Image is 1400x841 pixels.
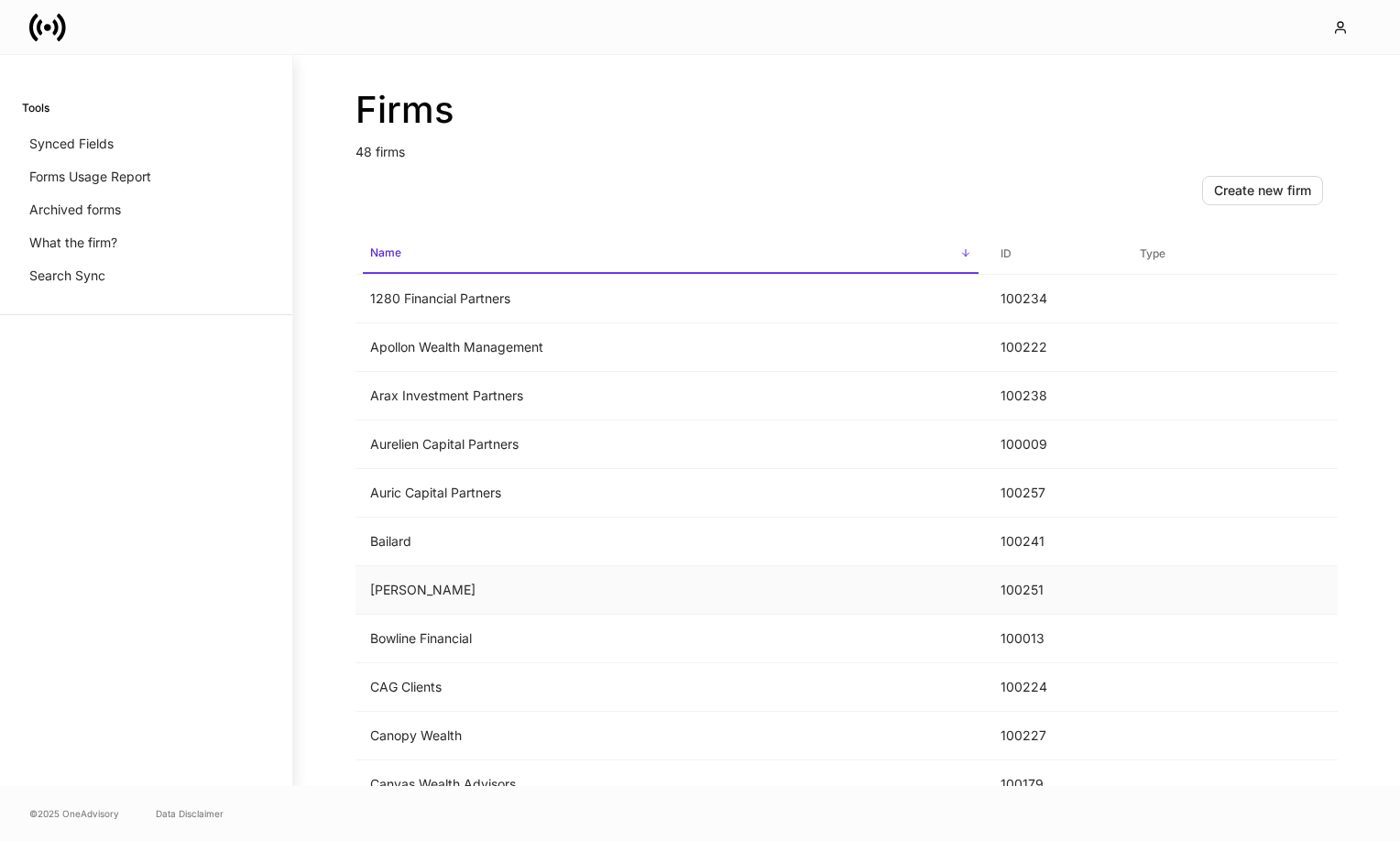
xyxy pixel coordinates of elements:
[22,127,270,160] a: Synced Fields
[29,806,119,821] span: © 2025 OneAdvisory
[1140,245,1165,262] h6: Type
[355,615,986,663] td: Bowline Financial
[29,135,114,153] p: Synced Fields
[355,275,986,323] td: 1280 Financial Partners
[986,663,1125,712] td: 100224
[986,518,1125,566] td: 100241
[355,760,986,809] td: Canvas Wealth Advisors
[1202,176,1323,205] button: Create new firm
[370,244,401,261] h6: Name
[986,275,1125,323] td: 100234
[22,193,270,226] a: Archived forms
[22,259,270,292] a: Search Sync
[355,566,986,615] td: [PERSON_NAME]
[22,160,270,193] a: Forms Usage Report
[29,168,151,186] p: Forms Usage Report
[986,712,1125,760] td: 100227
[363,235,979,274] span: Name
[355,420,986,469] td: Aurelien Capital Partners
[156,806,224,821] a: Data Disclaimer
[29,234,117,252] p: What the firm?
[29,267,105,285] p: Search Sync
[1132,235,1330,273] span: Type
[986,566,1125,615] td: 100251
[986,469,1125,518] td: 100257
[986,420,1125,469] td: 100009
[986,323,1125,372] td: 100222
[993,235,1118,273] span: ID
[986,372,1125,420] td: 100238
[22,99,49,116] h6: Tools
[986,760,1125,809] td: 100179
[355,323,986,372] td: Apollon Wealth Management
[355,712,986,760] td: Canopy Wealth
[355,132,1338,161] p: 48 firms
[1001,245,1012,262] h6: ID
[986,615,1125,663] td: 100013
[355,518,986,566] td: Bailard
[355,469,986,518] td: Auric Capital Partners
[355,88,1338,132] h2: Firms
[355,663,986,712] td: CAG Clients
[29,201,121,219] p: Archived forms
[1214,181,1311,200] div: Create new firm
[22,226,270,259] a: What the firm?
[355,372,986,420] td: Arax Investment Partners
